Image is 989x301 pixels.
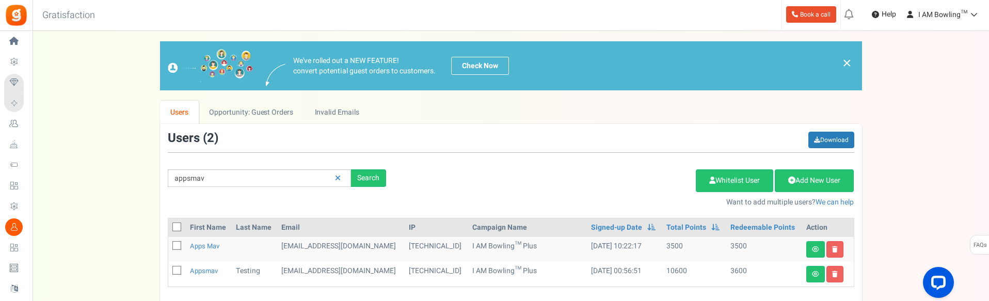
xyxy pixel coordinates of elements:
a: Total Points [666,223,706,233]
td: [TECHNICAL_ID] [405,262,468,287]
span: I AM Bowling™ [918,9,967,20]
i: Delete user [832,271,838,277]
th: IP [405,218,468,237]
td: 3600 [726,262,802,287]
a: Book a call [786,6,836,23]
td: 10600 [662,262,726,287]
th: First Name [186,218,232,237]
p: We've rolled out a NEW FEATURE! convert potential guest orders to customers. [293,56,436,76]
div: Search [351,169,386,187]
i: View details [812,246,819,252]
a: Whitelist User [696,169,773,192]
td: I AM Bowling™ Plus [468,237,587,262]
a: Add New User [775,169,854,192]
h3: Users ( ) [168,132,218,145]
a: Redeemable Points [730,223,795,233]
span: 2 [207,129,214,147]
input: Search by email or name [168,169,351,187]
span: FAQs [973,235,987,255]
img: images [266,64,285,86]
a: Help [868,6,900,23]
i: Delete user [832,246,838,252]
td: [DATE] 00:56:51 [587,262,662,287]
th: Campaign Name [468,218,587,237]
a: Invalid Emails [304,101,370,124]
th: Action [802,218,854,237]
th: Last Name [232,218,277,237]
td: testing [232,262,277,287]
td: Retail [277,237,405,262]
th: Email [277,218,405,237]
a: Reset [330,169,346,187]
td: [TECHNICAL_ID] [405,237,468,262]
td: Retail [277,262,405,287]
i: View details [812,271,819,277]
a: Download [808,132,854,148]
img: images [168,49,253,83]
td: 3500 [726,237,802,262]
a: Signed-up Date [591,223,642,233]
a: We can help [816,197,854,208]
a: Check Now [451,57,509,75]
a: Opportunity: Guest Orders [199,101,304,124]
p: Want to add multiple users? [402,197,854,208]
td: [DATE] 10:22:17 [587,237,662,262]
td: I AM Bowling™ Plus [468,262,587,287]
a: Apps Mav [190,241,219,251]
td: 3500 [662,237,726,262]
span: Help [879,9,896,20]
a: Users [160,101,199,124]
h3: Gratisfaction [31,5,106,26]
img: Gratisfaction [5,4,28,27]
a: Appsmav [190,266,218,276]
a: × [842,57,852,69]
